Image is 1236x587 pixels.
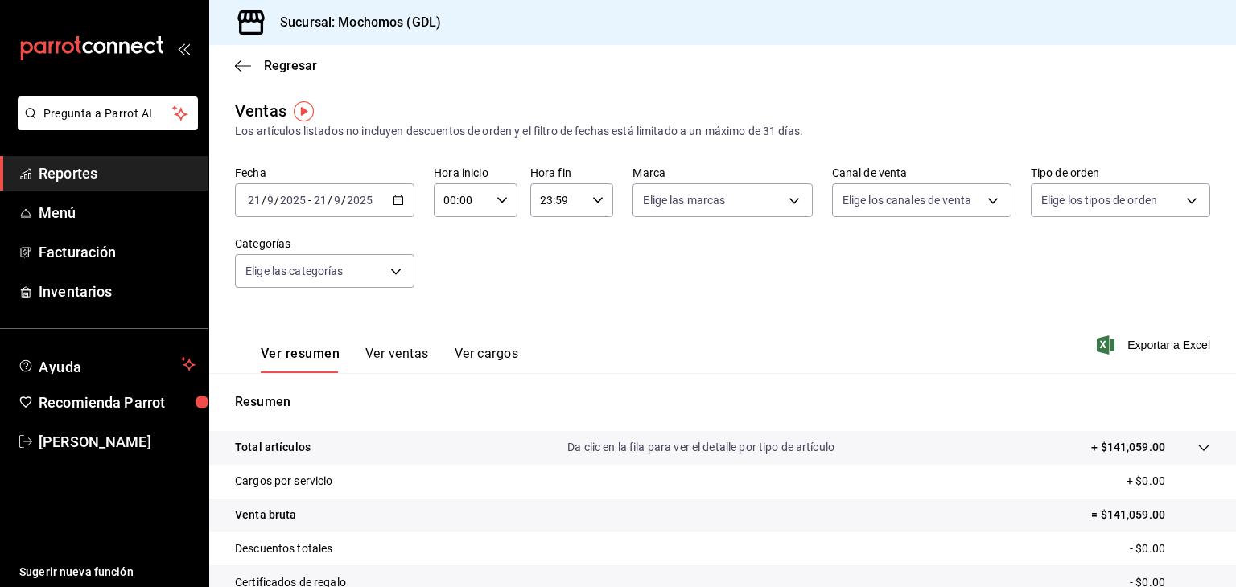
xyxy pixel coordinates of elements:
[567,439,834,456] p: Da clic en la fila para ver el detalle por tipo de artículo
[39,281,196,302] span: Inventarios
[39,241,196,263] span: Facturación
[632,167,812,179] label: Marca
[266,194,274,207] input: --
[328,194,332,207] span: /
[1091,507,1210,523] p: = $141,059.00
[1041,192,1157,208] span: Elige los tipos de orden
[235,58,317,73] button: Regresar
[235,99,286,123] div: Ventas
[235,123,1210,140] div: Los artículos listados no incluyen descuentos de orden y el filtro de fechas está limitado a un m...
[247,194,262,207] input: --
[365,346,429,373] button: Ver ventas
[43,105,173,122] span: Pregunta a Parrot AI
[235,439,311,456] p: Total artículos
[39,202,196,224] span: Menú
[19,564,196,581] span: Sugerir nueva función
[1031,167,1210,179] label: Tipo de orden
[39,392,196,413] span: Recomienda Parrot
[11,117,198,133] a: Pregunta a Parrot AI
[274,194,279,207] span: /
[434,167,517,179] label: Hora inicio
[346,194,373,207] input: ----
[313,194,328,207] input: --
[1091,439,1165,456] p: + $141,059.00
[261,346,518,373] div: navigation tabs
[341,194,346,207] span: /
[177,42,190,55] button: open_drawer_menu
[235,507,296,523] p: Venta bruta
[1127,473,1210,490] p: + $0.00
[262,194,266,207] span: /
[832,167,1011,179] label: Canal de venta
[1130,540,1210,557] p: - $0.00
[308,194,311,207] span: -
[235,167,414,179] label: Fecha
[1100,335,1210,355] button: Exportar a Excel
[530,167,614,179] label: Hora fin
[18,96,198,130] button: Pregunta a Parrot AI
[264,58,317,73] span: Regresar
[267,13,441,32] h3: Sucursal: Mochomos (GDL)
[235,238,414,249] label: Categorías
[279,194,307,207] input: ----
[455,346,519,373] button: Ver cargos
[245,263,344,279] span: Elige las categorías
[235,473,333,490] p: Cargos por servicio
[333,194,341,207] input: --
[39,162,196,184] span: Reportes
[843,192,971,208] span: Elige los canales de venta
[39,355,175,374] span: Ayuda
[235,392,1210,412] p: Resumen
[294,101,314,121] img: Tooltip marker
[235,540,332,557] p: Descuentos totales
[643,192,725,208] span: Elige las marcas
[261,346,340,373] button: Ver resumen
[39,431,196,453] span: [PERSON_NAME]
